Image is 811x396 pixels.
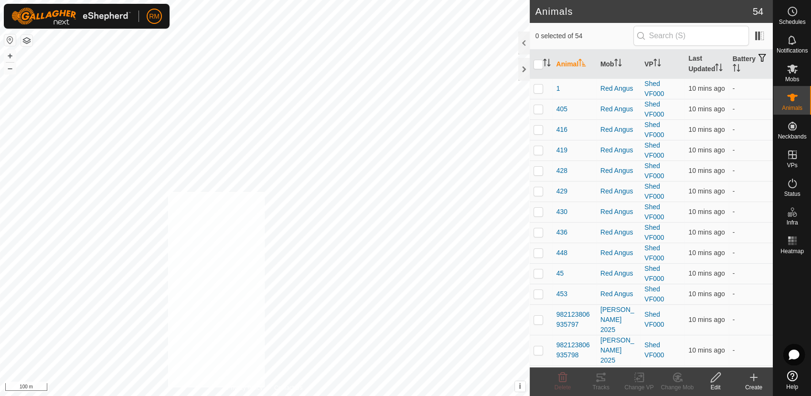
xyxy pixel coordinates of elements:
p-sorticon: Activate to sort [733,65,740,73]
a: Shed VF000 [644,141,664,159]
span: VPs [787,162,797,168]
td: - [729,365,773,396]
a: Shed VF000 [644,224,664,241]
span: 448 [556,248,567,258]
h2: Animals [535,6,753,17]
td: - [729,99,773,119]
a: Shed VF000 [644,100,664,118]
td: - [729,140,773,161]
span: 405 [556,104,567,114]
span: 27 Aug 2025, 7:06 am [688,85,725,92]
span: Infra [786,220,798,225]
span: 982123806935798 [556,340,593,360]
span: Neckbands [778,134,806,139]
span: 27 Aug 2025, 7:05 am [688,316,725,323]
td: - [729,335,773,365]
p-sorticon: Activate to sort [614,60,622,68]
a: Shed VF000 [644,182,664,200]
td: - [729,119,773,140]
span: 27 Aug 2025, 7:06 am [688,208,725,215]
span: 1 [556,84,560,94]
button: Map Layers [21,35,32,46]
a: Contact Us [274,384,302,392]
span: 27 Aug 2025, 7:05 am [688,167,725,174]
p-sorticon: Activate to sort [578,60,586,68]
span: RM [149,11,160,21]
div: Change Mob [658,383,696,392]
td: - [729,181,773,202]
a: Shed VF000 [644,285,664,303]
span: 27 Aug 2025, 7:06 am [688,187,725,195]
span: 27 Aug 2025, 7:06 am [688,105,725,113]
div: [PERSON_NAME] 2025 [600,305,637,335]
p-sorticon: Activate to sort [543,60,551,68]
span: 27 Aug 2025, 7:06 am [688,126,725,133]
button: i [515,381,525,392]
span: 453 [556,289,567,299]
p-sorticon: Activate to sort [653,60,661,68]
div: Red Angus [600,186,637,196]
td: - [729,222,773,243]
div: Red Angus [600,289,637,299]
td: - [729,78,773,99]
span: i [519,382,521,390]
span: 416 [556,125,567,135]
button: – [4,63,16,74]
button: + [4,50,16,62]
span: 45 [556,268,564,278]
a: Shed VF000 [644,203,664,221]
span: 429 [556,186,567,196]
td: - [729,243,773,263]
a: Privacy Policy [227,384,263,392]
button: Reset Map [4,34,16,46]
span: 27 Aug 2025, 7:05 am [688,346,725,354]
span: 27 Aug 2025, 7:06 am [688,290,725,298]
span: Help [786,384,798,390]
span: 54 [753,4,763,19]
span: 27 Aug 2025, 7:06 am [688,228,725,236]
span: 419 [556,145,567,155]
div: Red Angus [600,248,637,258]
span: Animals [782,105,802,111]
span: Notifications [777,48,808,54]
div: Red Angus [600,145,637,155]
th: Last Updated [684,50,728,79]
span: 27 Aug 2025, 7:06 am [688,249,725,257]
div: Edit [696,383,735,392]
td: - [729,304,773,335]
span: 428 [556,166,567,176]
span: 982123806935797 [556,310,593,330]
div: Red Angus [600,227,637,237]
div: Change VP [620,383,658,392]
span: Schedules [779,19,805,25]
div: Red Angus [600,84,637,94]
span: 27 Aug 2025, 7:06 am [688,269,725,277]
a: Help [773,367,811,394]
span: Status [784,191,800,197]
span: Mobs [785,76,799,82]
input: Search (S) [633,26,749,46]
th: Battery [729,50,773,79]
div: Create [735,383,773,392]
a: Shed VF000 [644,121,664,139]
div: Tracks [582,383,620,392]
th: Mob [597,50,640,79]
div: [PERSON_NAME] 2025 [600,366,637,396]
span: 0 selected of 54 [535,31,633,41]
td: - [729,202,773,222]
p-sorticon: Activate to sort [715,65,723,73]
a: Shed VF000 [644,162,664,180]
th: VP [640,50,684,79]
div: Red Angus [600,166,637,176]
span: 436 [556,227,567,237]
a: Shed VF000 [644,244,664,262]
a: Shed VF000 [644,265,664,282]
td: - [729,161,773,181]
span: Delete [555,384,571,391]
a: Shed VF000 [644,80,664,97]
div: Red Angus [600,268,637,278]
a: Shed VF000 [644,310,664,328]
div: [PERSON_NAME] 2025 [600,335,637,365]
td: - [729,284,773,304]
th: Animal [553,50,597,79]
